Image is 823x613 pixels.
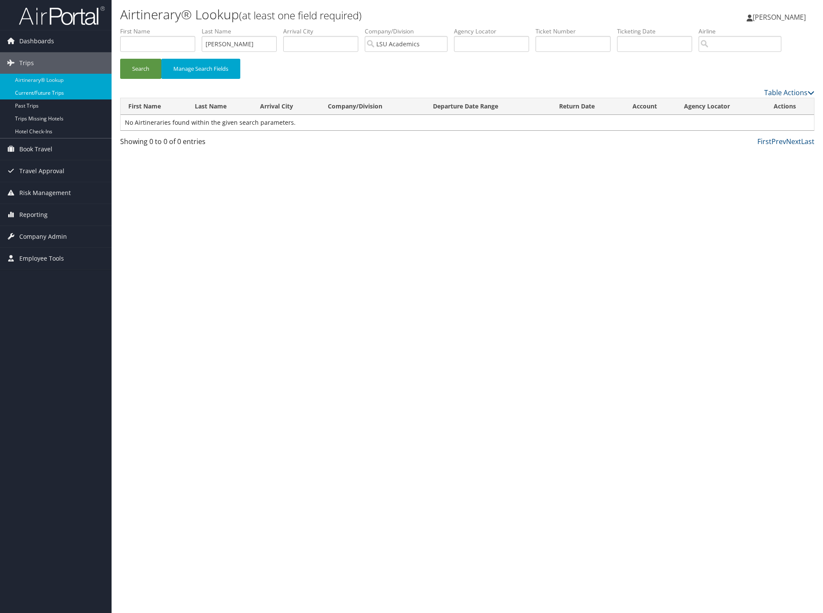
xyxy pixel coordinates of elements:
h1: Airtinerary® Lookup [120,6,583,24]
a: Prev [772,137,786,146]
a: Next [786,137,801,146]
span: Employee Tools [19,248,64,269]
label: Airline [699,27,788,36]
span: Travel Approval [19,160,64,182]
span: [PERSON_NAME] [753,12,806,22]
th: Departure Date Range: activate to sort column ascending [425,98,552,115]
a: Last [801,137,814,146]
label: Company/Division [365,27,454,36]
label: Arrival City [283,27,365,36]
span: Company Admin [19,226,67,247]
th: Actions [766,98,814,115]
th: Agency Locator: activate to sort column ascending [676,98,766,115]
span: Reporting [19,204,48,225]
td: No Airtineraries found within the given search parameters. [121,115,814,130]
span: Dashboards [19,30,54,52]
a: [PERSON_NAME] [747,4,814,30]
div: Showing 0 to 0 of 0 entries [120,136,284,151]
label: Agency Locator [454,27,536,36]
th: Company/Division [320,98,425,115]
label: Ticket Number [536,27,617,36]
img: airportal-logo.png [19,6,105,26]
th: First Name: activate to sort column ascending [121,98,187,115]
button: Search [120,59,161,79]
small: (at least one field required) [239,8,362,22]
span: Book Travel [19,138,52,160]
span: Risk Management [19,182,71,204]
button: Manage Search Fields [161,59,240,79]
a: First [757,137,772,146]
th: Arrival City: activate to sort column ascending [252,98,320,115]
a: Table Actions [764,88,814,97]
th: Last Name: activate to sort column ascending [187,98,252,115]
span: Trips [19,52,34,74]
th: Return Date: activate to sort column ascending [551,98,624,115]
label: First Name [120,27,202,36]
label: Last Name [202,27,283,36]
th: Account: activate to sort column ascending [625,98,677,115]
label: Ticketing Date [617,27,699,36]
